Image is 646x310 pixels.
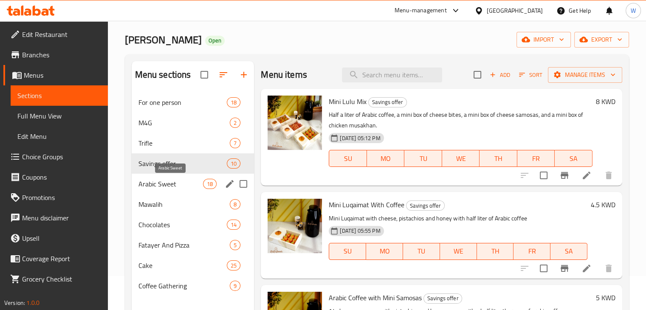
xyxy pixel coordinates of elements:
a: Edit menu item [581,263,592,273]
button: delete [598,258,619,279]
span: Edit Restaurant [22,29,101,39]
a: Edit menu item [581,170,592,180]
div: Cake25 [132,255,254,276]
span: Mini Lulu Mix [329,95,367,108]
span: [DATE] 05:55 PM [336,227,384,235]
span: Mini Luqaimat With Coffee [329,198,404,211]
span: Sort [519,70,542,80]
span: Coupons [22,172,101,182]
span: WE [443,245,474,257]
button: MO [366,243,403,260]
h6: 4.5 KWD [591,199,615,211]
span: Select to update [535,166,553,184]
span: Savings offer [369,97,406,107]
span: WE [446,152,477,165]
div: items [230,118,240,128]
span: SU [333,152,363,165]
span: Version: [4,297,25,308]
input: search [342,68,442,82]
div: Fatayer And Pizza [138,240,230,250]
button: WE [440,243,477,260]
div: items [230,138,240,148]
div: Mawalih8 [132,194,254,214]
span: 2 [230,119,240,127]
span: Promotions [22,192,101,203]
span: Open [205,37,225,44]
p: Half a liter of Arabic coffee, a mini box of cheese bites, a mini box of cheese samosas, and a mi... [329,110,592,131]
span: Add [488,70,511,80]
span: Sort sections [213,65,234,85]
button: Add section [234,65,254,85]
img: Mini Lulu Mix [268,96,322,150]
a: Menu disclaimer [3,208,108,228]
nav: Menu sections [132,89,254,299]
span: Add item [486,68,513,82]
a: Grocery Checklist [3,269,108,289]
div: Savings offer [368,97,407,107]
button: Branch-specific-item [554,258,575,279]
span: 7 [230,139,240,147]
span: Upsell [22,233,101,243]
div: items [227,158,240,169]
div: Arabic Sweet18edit [132,174,254,194]
a: Promotions [3,187,108,208]
a: Edit Menu [11,126,108,147]
button: TU [404,150,442,167]
button: FR [513,243,550,260]
div: Chocolates14 [132,214,254,235]
div: Savings offer [423,293,462,304]
span: 18 [227,99,240,107]
span: SA [558,152,589,165]
button: delete [598,165,619,186]
span: 5 [230,241,240,249]
button: Manage items [548,67,622,83]
span: Sections [17,90,101,101]
span: 1.0.0 [26,297,39,308]
h2: Menu sections [135,68,191,81]
span: Savings offer [424,293,462,303]
span: TH [483,152,514,165]
span: 10 [227,160,240,168]
span: TH [480,245,511,257]
button: TH [480,150,517,167]
div: items [227,260,240,271]
span: M4G [138,118,230,128]
h6: 8 KWD [596,96,615,107]
span: Arabic Coffee with Mini Samosas [329,291,422,304]
a: Branches [3,45,108,65]
h2: Menu items [261,68,307,81]
span: Choice Groups [22,152,101,162]
a: Coverage Report [3,248,108,269]
span: import [523,34,564,45]
span: Select section [468,66,486,84]
span: 14 [227,221,240,229]
a: Edit Restaurant [3,24,108,45]
div: Coffee Gathering9 [132,276,254,296]
div: M4G2 [132,113,254,133]
span: Cake [138,260,227,271]
div: For one person18 [132,92,254,113]
p: Mini Luqaimat with cheese, pistachios and honey with half liter of Arabic coffee [329,213,587,224]
span: SA [554,245,584,257]
span: [PERSON_NAME] [125,30,202,49]
span: Chocolates [138,220,227,230]
span: Select to update [535,259,553,277]
span: FR [517,245,547,257]
div: Fatayer And Pizza5 [132,235,254,255]
span: [DATE] 05:12 PM [336,134,384,142]
div: items [230,281,240,291]
button: Add [486,68,513,82]
div: Savings offer [406,200,445,211]
span: W [631,6,636,15]
button: FR [517,150,555,167]
span: Coffee Gathering [138,281,230,291]
div: Mawalih [138,199,230,209]
a: Full Menu View [11,106,108,126]
button: SA [555,150,592,167]
button: export [574,32,629,48]
a: Sections [11,85,108,106]
button: TH [477,243,514,260]
span: Sort items [513,68,548,82]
